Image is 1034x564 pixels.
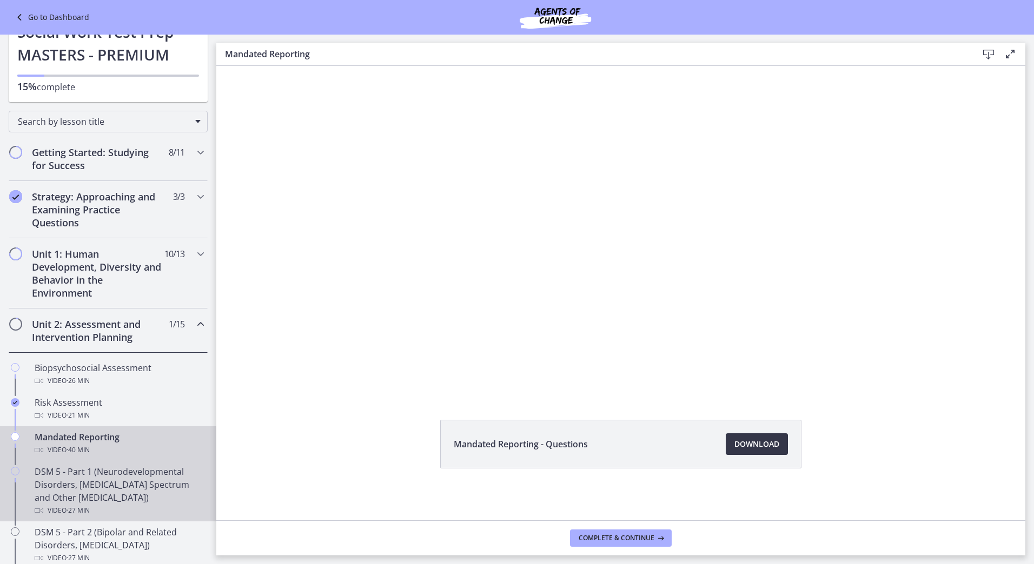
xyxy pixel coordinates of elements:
[32,146,164,172] h2: Getting Started: Studying for Success
[35,504,203,517] div: Video
[173,190,184,203] span: 3 / 3
[13,11,89,24] a: Go to Dashboard
[454,438,588,451] span: Mandated Reporting - Questions
[491,4,620,30] img: Agents of Change
[35,409,203,422] div: Video
[32,247,164,299] h2: Unit 1: Human Development, Diversity and Behavior in the Environment
[35,431,203,456] div: Mandated Reporting
[169,146,184,159] span: 8 / 11
[169,318,184,331] span: 1 / 15
[9,190,22,203] i: Completed
[570,529,672,547] button: Complete & continue
[216,34,1025,395] iframe: Video Lesson
[17,80,37,93] span: 15%
[67,504,90,517] span: · 27 min
[67,374,90,387] span: · 26 min
[18,116,190,127] span: Search by lesson title
[11,398,19,407] i: Completed
[67,444,90,456] span: · 40 min
[35,396,203,422] div: Risk Assessment
[32,318,164,344] h2: Unit 2: Assessment and Intervention Planning
[734,438,779,451] span: Download
[35,465,203,517] div: DSM 5 - Part 1 (Neurodevelopmental Disorders, [MEDICAL_DATA] Spectrum and Other [MEDICAL_DATA])
[17,80,199,93] p: complete
[579,534,654,542] span: Complete & continue
[35,374,203,387] div: Video
[35,444,203,456] div: Video
[67,409,90,422] span: · 21 min
[9,111,208,132] div: Search by lesson title
[225,48,960,61] h3: Mandated Reporting
[32,190,164,229] h2: Strategy: Approaching and Examining Practice Questions
[726,433,788,455] a: Download
[164,247,184,260] span: 10 / 13
[35,361,203,387] div: Biopsychosocial Assessment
